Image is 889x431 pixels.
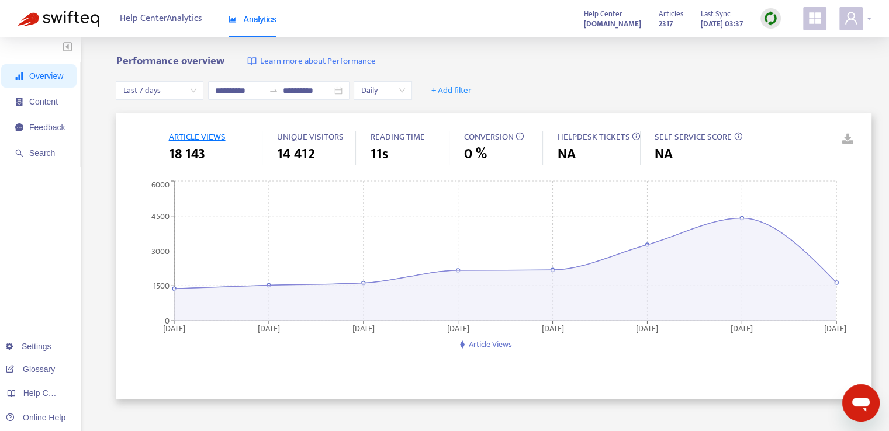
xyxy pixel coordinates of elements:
[659,18,673,30] strong: 2317
[825,321,847,335] tspan: [DATE]
[276,130,343,144] span: UNIQUE VISITORS
[258,321,280,335] tspan: [DATE]
[447,321,469,335] tspan: [DATE]
[763,11,778,26] img: sync.dc5367851b00ba804db3.png
[23,388,71,398] span: Help Centers
[842,384,880,422] iframe: Кнопка, открывающая окно обмена сообщениями; идет разговор
[701,8,731,20] span: Last Sync
[29,123,65,132] span: Feedback
[655,130,732,144] span: SELF-SERVICE SCORE
[431,84,472,98] span: + Add filter
[15,123,23,131] span: message
[463,144,486,165] span: 0 %
[269,86,278,95] span: swap-right
[168,144,205,165] span: 18 143
[163,321,185,335] tspan: [DATE]
[370,130,424,144] span: READING TIME
[120,8,202,30] span: Help Center Analytics
[15,149,23,157] span: search
[637,321,659,335] tspan: [DATE]
[18,11,99,27] img: Swifteq
[151,178,170,191] tspan: 6000
[659,8,683,20] span: Articles
[469,338,512,351] span: Article Views
[361,82,405,99] span: Daily
[352,321,375,335] tspan: [DATE]
[29,148,55,158] span: Search
[247,55,375,68] a: Learn more about Performance
[731,321,753,335] tspan: [DATE]
[808,11,822,25] span: appstore
[844,11,858,25] span: user
[29,71,63,81] span: Overview
[557,130,629,144] span: HELPDESK TICKETS
[423,81,480,100] button: + Add filter
[542,321,564,335] tspan: [DATE]
[229,15,237,23] span: area-chart
[584,17,641,30] a: [DOMAIN_NAME]
[6,413,65,422] a: Online Help
[123,82,196,99] span: Last 7 days
[15,98,23,106] span: container
[276,144,314,165] span: 14 412
[247,57,257,66] img: image-link
[165,314,170,327] tspan: 0
[655,144,673,165] span: NA
[229,15,276,24] span: Analytics
[269,86,278,95] span: to
[168,130,225,144] span: ARTICLE VIEWS
[6,364,55,374] a: Glossary
[584,18,641,30] strong: [DOMAIN_NAME]
[15,72,23,80] span: signal
[153,279,170,293] tspan: 1500
[463,130,513,144] span: CONVERSION
[260,55,375,68] span: Learn more about Performance
[116,52,224,70] b: Performance overview
[29,97,58,106] span: Content
[151,209,170,223] tspan: 4500
[557,144,575,165] span: NA
[6,342,51,351] a: Settings
[584,8,622,20] span: Help Center
[370,144,388,165] span: 11s
[151,244,170,258] tspan: 3000
[701,18,743,30] strong: [DATE] 03:37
